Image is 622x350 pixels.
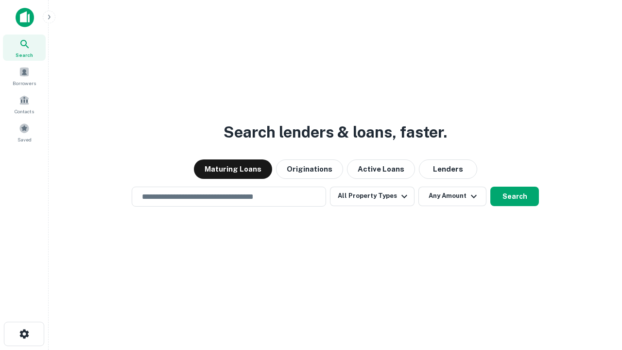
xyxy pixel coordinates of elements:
[276,159,343,179] button: Originations
[3,35,46,61] a: Search
[347,159,415,179] button: Active Loans
[490,187,539,206] button: Search
[16,51,33,59] span: Search
[3,119,46,145] a: Saved
[194,159,272,179] button: Maturing Loans
[16,8,34,27] img: capitalize-icon.png
[573,272,622,319] iframe: Chat Widget
[13,79,36,87] span: Borrowers
[17,136,32,143] span: Saved
[3,63,46,89] a: Borrowers
[418,187,486,206] button: Any Amount
[15,107,34,115] span: Contacts
[224,121,447,144] h3: Search lenders & loans, faster.
[419,159,477,179] button: Lenders
[3,91,46,117] a: Contacts
[330,187,415,206] button: All Property Types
